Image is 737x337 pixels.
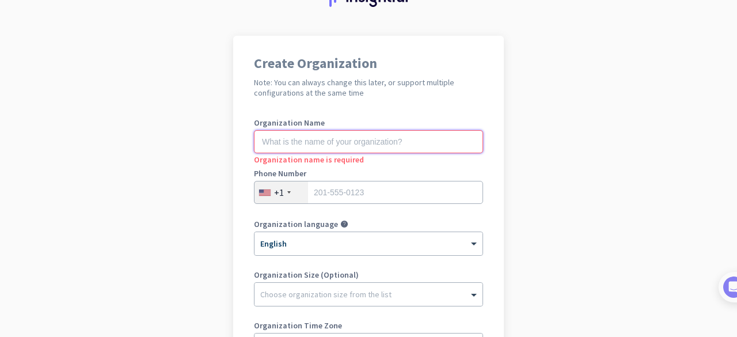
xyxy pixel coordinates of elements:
[254,119,483,127] label: Organization Name
[254,130,483,153] input: What is the name of your organization?
[254,56,483,70] h1: Create Organization
[254,154,364,165] span: Organization name is required
[340,220,348,228] i: help
[254,321,483,330] label: Organization Time Zone
[254,181,483,204] input: 201-555-0123
[274,187,284,198] div: +1
[254,169,483,177] label: Phone Number
[254,77,483,98] h2: Note: You can always change this later, or support multiple configurations at the same time
[254,220,338,228] label: Organization language
[254,271,483,279] label: Organization Size (Optional)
